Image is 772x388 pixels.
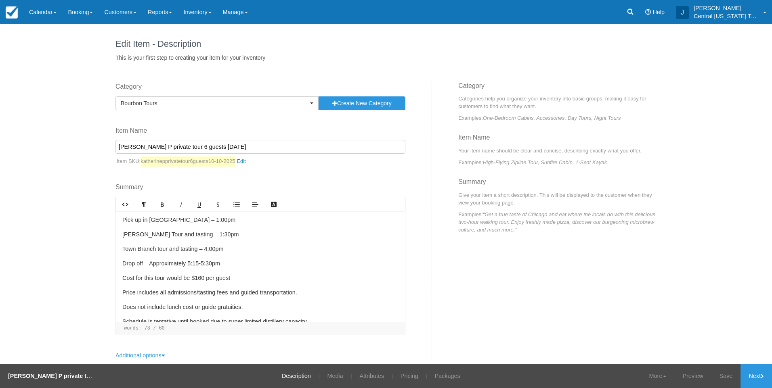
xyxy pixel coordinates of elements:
h3: Summary [458,178,657,191]
p: [PERSON_NAME] Tour and tasting – 1:30pm [122,230,399,239]
a: More [641,364,675,388]
p: Pick up in [GEOGRAPHIC_DATA] – 1:00pm [122,216,399,225]
img: checkfront-main-nav-mini-logo.png [6,6,18,19]
p: Examples: [458,114,657,122]
a: Underline [190,198,209,211]
a: katherinepprivatetour6guests10-10-2025 [141,156,249,167]
a: Packages [429,364,466,388]
h3: Category [458,82,657,95]
p: Examples: [458,159,657,166]
h1: Edit Item - Description [115,39,657,49]
a: Italic [172,198,190,211]
p: Schedule is tentative until booked due to super limited distillery capacity. [122,317,399,326]
p: This is your first step to creating your item for your inventory [115,54,657,62]
button: Bourbon Tours [115,96,319,110]
strong: [PERSON_NAME] P private tour 6 guests [DATE] [8,373,142,379]
a: Format [134,198,153,211]
p: Your item name should be clear and concise, describing exactly what you offer. [458,147,657,154]
p: Drop off – Approximately 5:15-5:30pm [122,259,399,268]
p: Central [US_STATE] Tours [694,12,758,20]
label: Item Name [115,126,405,136]
a: Next [741,364,772,388]
a: Additional options [115,352,165,359]
a: Lists [227,198,246,211]
p: Item SKU: [115,156,405,167]
a: Preview [674,364,711,388]
p: Town Branch tour and tasting – 4:00pm [122,245,399,254]
label: Summary [115,183,405,192]
label: Category [115,82,405,92]
em: “Get a true taste of Chicago and eat where the locals do with this delicious two-hour walking tou... [458,211,655,233]
a: Bold [153,198,172,211]
em: High-Flying Zipline Tour, Sunfire Cabin, 1-Seat Kayak [483,159,607,165]
input: Enter a new Item Name [115,140,405,154]
div: J [676,6,689,19]
p: Price includes all admissions/tasting fees and guided transportation. [122,288,399,297]
p: Does not include lunch cost or guide gratuities. [122,303,399,312]
a: Media [321,364,349,388]
span: Bourbon Tours [121,99,308,107]
a: Strikethrough [209,198,227,211]
p: Give your item a short description. This will be displayed to the customer when they view your bo... [458,191,657,207]
a: Pricing [394,364,424,388]
p: Examples: [458,211,657,234]
i: Help [645,9,651,15]
a: Save [711,364,741,388]
p: [PERSON_NAME] [694,4,758,12]
p: Cost for this tour would be $160 per guest [122,274,399,283]
a: Align [246,198,264,211]
a: Text Color [264,198,283,211]
em: One-Bedroom Cabins, Accessories, Day Tours, Night Tours [483,115,621,121]
p: Categories help you organize your inventory into basic groups, making it easy for customers to fi... [458,95,657,110]
a: Attributes [353,364,390,388]
a: HTML [116,198,134,211]
h3: Item Name [458,134,657,147]
li: words: 73 / 60 [120,325,169,332]
span: Help [652,9,665,15]
button: Create New Category [319,96,405,110]
a: Description [276,364,317,388]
